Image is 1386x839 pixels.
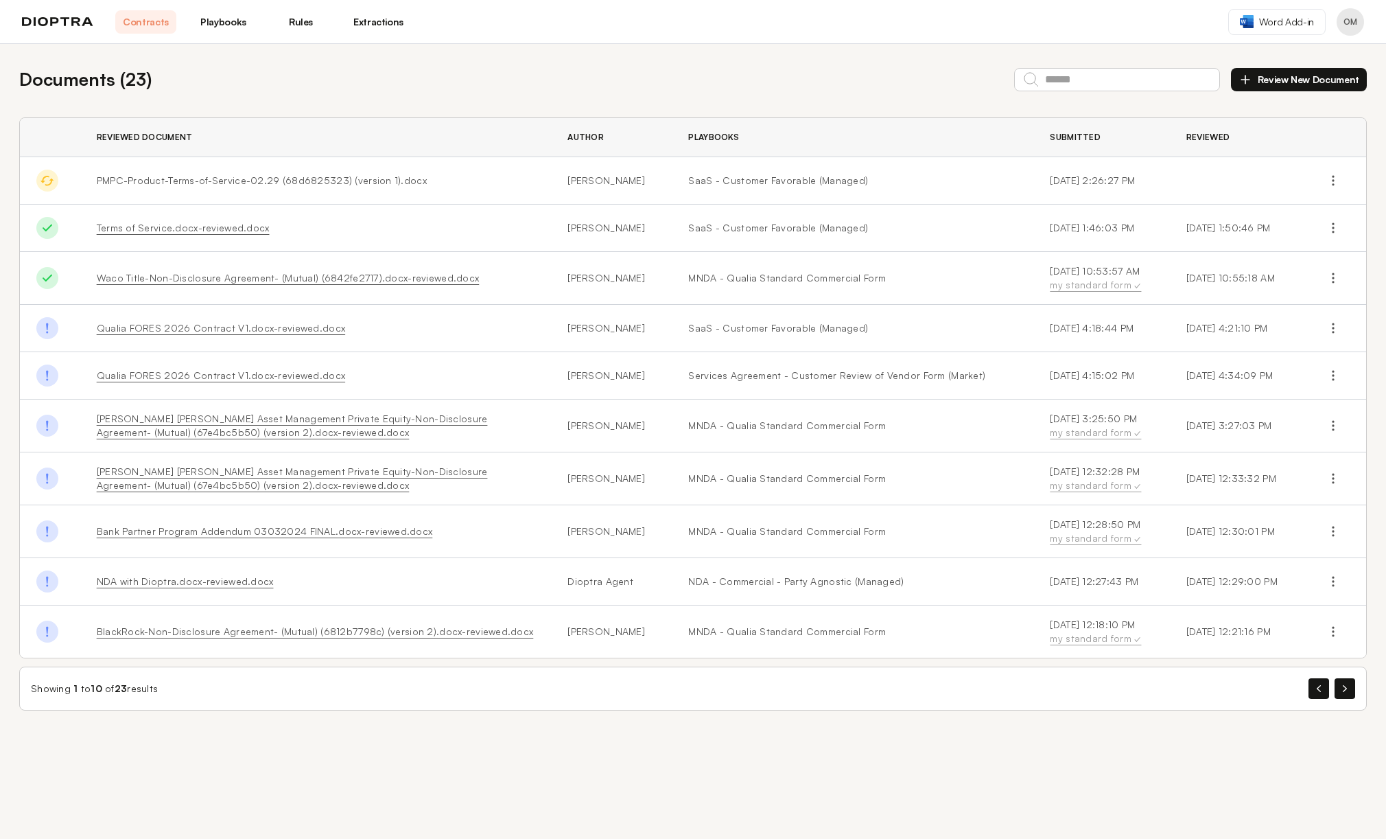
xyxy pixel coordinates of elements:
th: Reviewed Document [80,118,552,157]
th: Playbooks [672,118,1033,157]
a: Rules [270,10,331,34]
td: [DATE] 2:26:27 PM [1033,157,1169,205]
a: Waco Title-Non-Disclosure Agreement- (Mutual) (6842fe2717).docx-reviewed.docx [97,272,480,284]
td: [PERSON_NAME] [551,352,672,400]
td: [DATE] 4:34:09 PM [1170,352,1306,400]
img: Done [36,520,58,542]
div: my standard form ✓ [1050,426,1153,439]
td: Dioptra Agent [551,558,672,606]
img: Done [36,267,58,289]
div: my standard form ✓ [1050,632,1153,645]
td: [DATE] 12:32:28 PM [1033,452,1169,505]
th: Author [551,118,672,157]
img: word [1240,15,1254,28]
th: Reviewed [1170,118,1306,157]
img: Done [36,365,58,387]
img: In Progress [36,170,58,192]
button: Previous [1308,678,1329,699]
td: [PERSON_NAME] [551,505,672,558]
a: BlackRock-Non-Disclosure Agreement- (Mutual) (6812b7798c) (version 2).docx-reviewed.docx [97,625,534,637]
img: Done [36,621,58,643]
td: [DATE] 12:18:10 PM [1033,606,1169,658]
div: my standard form ✓ [1050,531,1153,545]
button: Profile menu [1337,8,1364,36]
td: [PERSON_NAME] [551,305,672,352]
td: [DATE] 10:53:57 AM [1033,252,1169,305]
a: Bank Partner Program Addendum 03032024 FINAL.docx-reviewed.docx [97,525,433,537]
span: 23 [115,682,128,694]
a: MNDA - Qualia Standard Commercial Form [688,472,1017,485]
td: [DATE] 4:18:44 PM [1033,305,1169,352]
td: [DATE] 12:33:32 PM [1170,452,1306,505]
img: Done [36,317,58,339]
img: logo [22,17,93,27]
span: 1 [73,682,78,694]
div: Showing to of results [31,682,158,696]
a: NDA - Commercial - Party Agnostic (Managed) [688,575,1017,588]
span: PMPC-Product-Terms-of-Service-02.29 (68d6825323) (version 1).docx [97,174,427,186]
td: [PERSON_NAME] [551,157,672,205]
td: [DATE] 4:15:02 PM [1033,352,1169,400]
button: Next [1335,678,1355,699]
a: MNDA - Qualia Standard Commercial Form [688,271,1017,285]
td: [DATE] 10:55:18 AM [1170,252,1306,305]
a: MNDA - Qualia Standard Commercial Form [688,525,1017,538]
td: [PERSON_NAME] [551,205,672,252]
span: 10 [91,682,102,694]
td: [DATE] 12:21:16 PM [1170,606,1306,658]
td: [DATE] 1:46:03 PM [1033,205,1169,252]
a: [PERSON_NAME] [PERSON_NAME] Asset Management Private Equity-Non-Disclosure Agreement- (Mutual) (6... [97,413,488,438]
td: [DATE] 3:27:03 PM [1170,400,1306,452]
a: SaaS - Customer Favorable (Managed) [688,221,1017,235]
a: [PERSON_NAME] [PERSON_NAME] Asset Management Private Equity-Non-Disclosure Agreement- (Mutual) (6... [97,466,488,491]
a: Word Add-in [1228,9,1326,35]
a: Contracts [115,10,176,34]
td: [PERSON_NAME] [551,252,672,305]
td: [DATE] 12:29:00 PM [1170,558,1306,606]
td: [PERSON_NAME] [551,606,672,658]
a: Services Agreement - Customer Review of Vendor Form (Market) [688,369,1017,382]
td: [DATE] 12:30:01 PM [1170,505,1306,558]
td: [DATE] 12:28:50 PM [1033,505,1169,558]
a: Playbooks [193,10,254,34]
td: [DATE] 3:25:50 PM [1033,400,1169,452]
td: [PERSON_NAME] [551,400,672,452]
div: my standard form ✓ [1050,479,1153,492]
td: [DATE] 12:27:43 PM [1033,558,1169,606]
a: SaaS - Customer Favorable (Managed) [688,321,1017,335]
span: Word Add-in [1259,15,1314,29]
td: [DATE] 1:50:46 PM [1170,205,1306,252]
button: Review New Document [1231,68,1367,91]
h2: Documents ( 23 ) [19,66,152,93]
img: Done [36,217,58,239]
a: Qualia FORES 2026 Contract V1.docx-reviewed.docx [97,369,345,381]
a: Qualia FORES 2026 Contract V1.docx-reviewed.docx [97,322,345,334]
a: Terms of Service.docx-reviewed.docx [97,222,270,233]
th: Submitted [1033,118,1169,157]
a: SaaS - Customer Favorable (Managed) [688,174,1017,187]
a: MNDA - Qualia Standard Commercial Form [688,419,1017,433]
td: [DATE] 4:21:10 PM [1170,305,1306,352]
img: Done [36,571,58,593]
td: [PERSON_NAME] [551,452,672,505]
div: my standard form ✓ [1050,278,1153,292]
a: Extractions [348,10,409,34]
a: NDA with Dioptra.docx-reviewed.docx [97,575,274,587]
img: Done [36,415,58,437]
img: Done [36,468,58,490]
a: MNDA - Qualia Standard Commercial Form [688,625,1017,639]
